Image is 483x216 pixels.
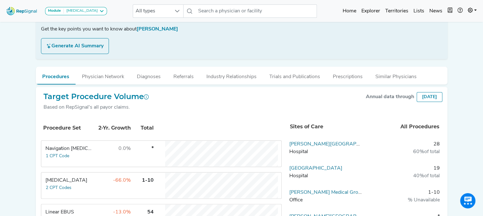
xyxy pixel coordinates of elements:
a: [GEOGRAPHIC_DATA] [289,166,342,171]
div: Transbronchial Biopsy [45,177,93,184]
a: News [427,5,445,17]
span: 1-10 [142,178,154,183]
span: 60% [413,149,424,154]
input: Search a physician or facility [196,4,317,18]
button: Diagnoses [131,67,167,84]
button: Generate AI Summary [41,38,109,54]
td: Bronson Methodist Hospital [287,140,365,159]
button: Industry Relationships [200,67,263,84]
a: [PERSON_NAME] Medical Group [289,190,364,195]
td: 28 [365,140,442,159]
a: Explorer [359,5,383,17]
td: Bronson Battle Creek Hospital [287,165,365,184]
span: 54 [147,210,154,215]
th: 2-Yr. Growth [91,117,132,139]
div: Based on RepSignal's all payor claims. [44,104,149,111]
td: Bronson Medical Group [287,189,365,208]
button: Intel Book [445,5,455,17]
th: Sites of Care [287,116,365,137]
div: Hospital [289,172,362,180]
button: Physician Network [76,67,131,84]
span: -13.0% [113,210,131,215]
th: Total [132,117,155,139]
button: 1 CPT Code [45,152,70,160]
button: 2 CPT Codes [45,184,72,192]
div: Linear EBUS [45,208,93,216]
div: Navigation Bronchoscopy [45,145,93,152]
div: of total [367,148,440,156]
button: Referrals [167,67,200,84]
a: Lists [411,5,427,17]
h2: Target Procedure Volume [44,92,149,101]
a: [PERSON_NAME][GEOGRAPHIC_DATA] [289,142,383,147]
span: All types [133,5,171,17]
button: Similar Physicians [369,67,423,84]
div: Annual data through [366,93,414,101]
strong: Module [48,9,61,13]
span: 40% [413,173,424,179]
td: 1-10 [365,189,442,208]
div: [DATE] [417,92,442,102]
a: Home [340,5,359,17]
button: Module[MEDICAL_DATA] [45,7,107,15]
button: Prescriptions [326,67,369,84]
span: 0.0% [118,146,131,151]
div: Get the key points you want to know about [41,25,442,33]
a: Territories [383,5,411,17]
button: Trials and Publications [263,67,326,84]
div: [MEDICAL_DATA] [64,9,98,14]
div: Office [289,196,362,204]
th: All Procedures [365,116,442,137]
span: -66.0% [113,178,131,183]
div: of total [367,172,440,180]
div: Hospital [289,148,362,156]
span: [PERSON_NAME] [137,27,178,32]
div: % Unavailable [367,196,440,204]
td: 19 [365,165,442,184]
button: Procedures [36,67,76,84]
th: Procedure Set [42,117,90,139]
